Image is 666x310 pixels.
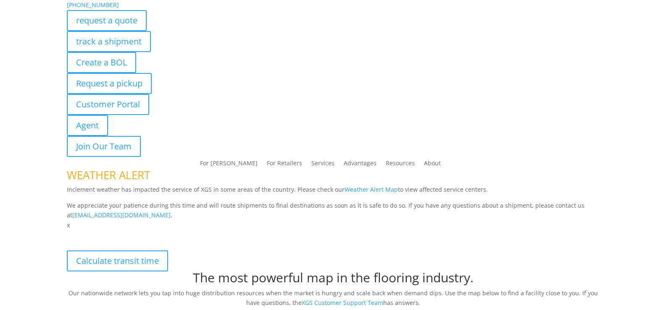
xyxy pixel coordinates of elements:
[200,160,258,169] a: For [PERSON_NAME]
[344,160,376,169] a: Advantages
[67,115,108,136] a: Agent
[67,52,136,73] a: Create a BOL
[67,250,168,271] a: Calculate transit time
[67,288,600,308] p: Our nationwide network lets you tap into huge distribution resources when the market is hungry an...
[67,167,150,182] span: WEATHER ALERT
[345,185,398,193] a: Weather Alert Map
[424,160,441,169] a: About
[72,211,171,219] a: [EMAIL_ADDRESS][DOMAIN_NAME]
[67,230,600,250] p: XGS Distribution Network
[67,10,147,31] a: request a quote
[67,185,600,201] p: Inclement weather has impacted the service of XGS in some areas of the country. Please check our ...
[67,271,600,288] h1: The most powerful map in the flooring industry.
[67,73,152,94] a: Request a pickup
[67,1,119,9] a: [PHONE_NUMBER]
[267,160,302,169] a: For Retailers
[386,160,415,169] a: Resources
[311,160,334,169] a: Services
[67,136,141,157] a: Join Our Team
[67,94,149,115] a: Customer Portal
[67,201,600,221] p: We appreciate your patience during this time and will route shipments to final destinations as so...
[302,299,383,307] a: XGS Customer Support Team
[67,220,600,230] p: x
[67,31,151,52] a: track a shipment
